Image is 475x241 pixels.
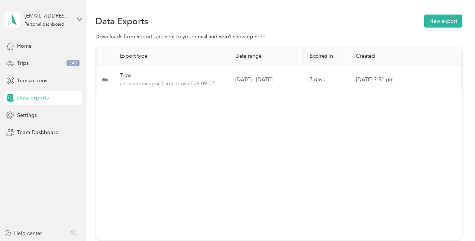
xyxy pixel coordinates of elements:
span: Settings [17,111,37,119]
button: Help center [4,229,42,237]
span: Trips [17,59,29,67]
th: Expires in [304,47,350,66]
td: [DATE] - [DATE] [229,66,304,94]
iframe: Everlance-gr Chat Button Frame [433,199,475,241]
span: Data exports [17,94,49,102]
th: Export type [114,47,229,66]
h1: Data Exports [96,17,148,25]
th: Created [350,47,424,66]
span: Transactions [17,77,47,85]
span: Team Dashboard [17,129,59,136]
td: [DATE] 7:52 pm [350,66,424,94]
td: 7 days [304,66,350,94]
span: a.sorianomc-gmail.com-trips-2025-09-07-2025-09-13.xlsx [120,80,223,88]
span: Home [17,42,32,50]
div: Downloads from Reports are sent to your email and won’t show up here. [96,33,462,41]
button: New export [424,15,462,28]
div: Trips [120,72,223,80]
th: Date range [229,47,304,66]
span: 348 [67,60,80,67]
div: [EMAIL_ADDRESS][DOMAIN_NAME] [25,12,71,20]
div: Personal dashboard [25,22,64,27]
